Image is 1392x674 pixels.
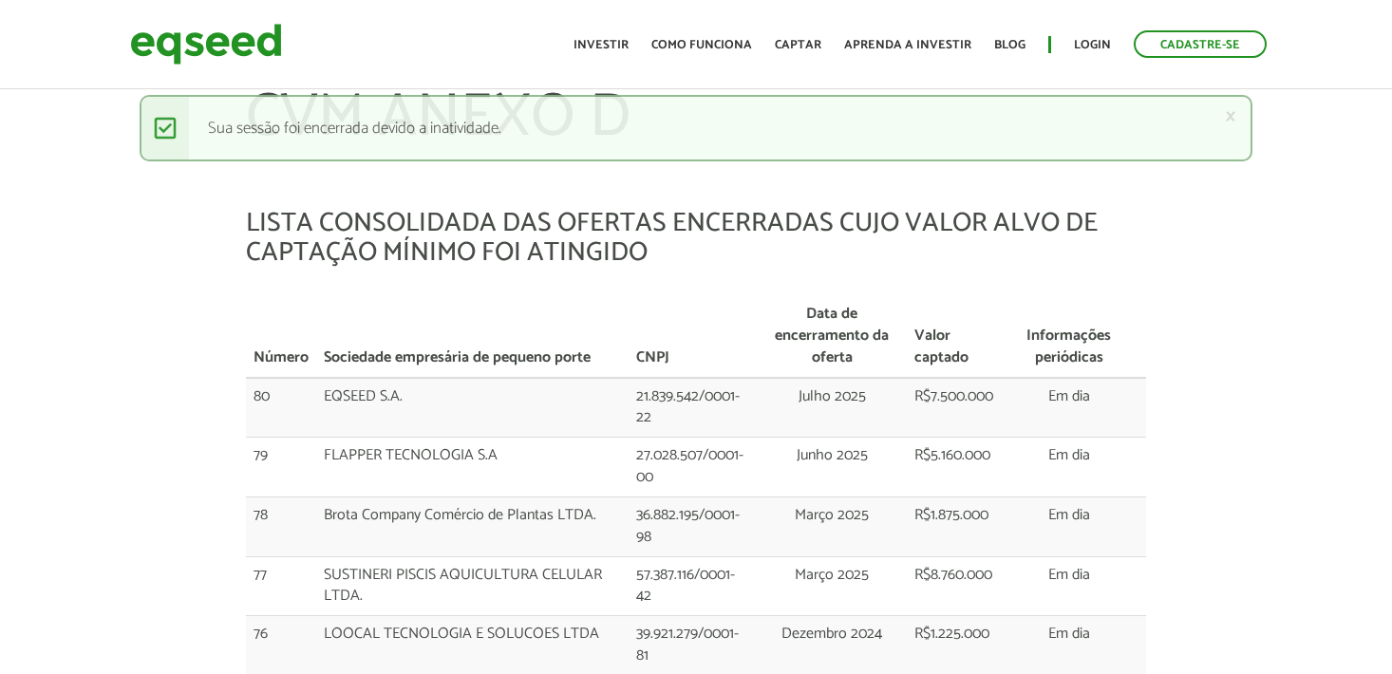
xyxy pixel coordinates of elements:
a: Login [1074,39,1111,51]
span: Julho 2025 [799,384,866,409]
td: R$7.500.000 [907,378,1007,438]
td: Em dia [1006,496,1130,556]
h5: LISTA CONSOLIDADA DAS OFERTAS ENCERRADAS CUJO VALOR ALVO DE CAPTAÇÃO MÍNIMO FOI ATINGIDO [246,209,1145,268]
div: Sua sessão foi encerrada devido a inatividade. [140,95,1253,161]
td: R$5.160.000 [907,438,1007,497]
img: EqSeed [130,19,282,69]
th: Sociedade empresária de pequeno porte [316,296,629,378]
td: 77 [246,556,316,616]
span: Dezembro 2024 [781,621,882,646]
td: 27.028.507/0001-00 [629,438,758,497]
a: Captar [775,39,821,51]
a: Blog [994,39,1025,51]
a: Aprenda a investir [844,39,971,51]
td: 78 [246,496,316,556]
a: Cadastre-se [1134,30,1267,58]
th: Número [246,296,316,378]
th: CNPJ [629,296,758,378]
td: Em dia [1006,438,1130,497]
span: Março 2025 [795,562,869,588]
td: R$8.760.000 [907,556,1007,616]
th: Valor captado [907,296,1007,378]
td: 80 [246,378,316,438]
td: EQSEED S.A. [316,378,629,438]
td: Brota Company Comércio de Plantas LTDA. [316,496,629,556]
span: Junho 2025 [797,442,868,468]
th: Informações periódicas [1006,296,1130,378]
td: 36.882.195/0001-98 [629,496,758,556]
td: 57.387.116/0001-42 [629,556,758,616]
a: Como funciona [651,39,752,51]
a: Investir [574,39,629,51]
td: SUSTINERI PISCIS AQUICULTURA CELULAR LTDA. [316,556,629,616]
span: Março 2025 [795,502,869,528]
a: × [1225,106,1236,126]
td: Em dia [1006,556,1130,616]
td: R$1.875.000 [907,496,1007,556]
td: FLAPPER TECNOLOGIA S.A [316,438,629,497]
td: 21.839.542/0001-22 [629,378,758,438]
td: Em dia [1006,378,1130,438]
td: 79 [246,438,316,497]
th: Data de encerramento da oferta [758,296,907,378]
